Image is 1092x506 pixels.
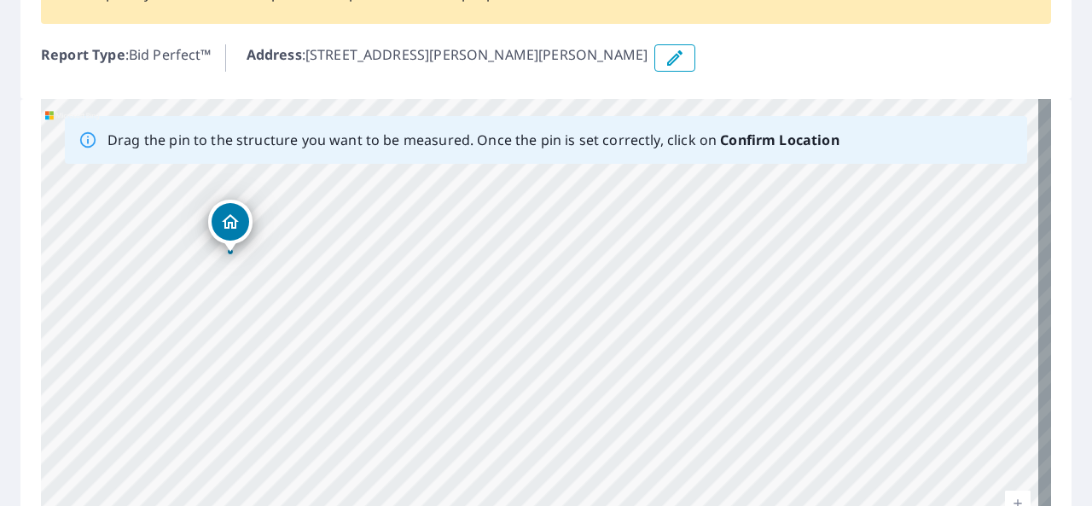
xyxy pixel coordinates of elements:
[247,44,648,72] p: : [STREET_ADDRESS][PERSON_NAME][PERSON_NAME]
[247,45,302,64] b: Address
[208,200,253,253] div: Dropped pin, building 1, Residential property, 3895 Bruce Dr SW Grandville, MI 49418
[41,44,212,72] p: : Bid Perfect™
[41,45,125,64] b: Report Type
[107,130,839,150] p: Drag the pin to the structure you want to be measured. Once the pin is set correctly, click on
[720,131,839,149] b: Confirm Location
